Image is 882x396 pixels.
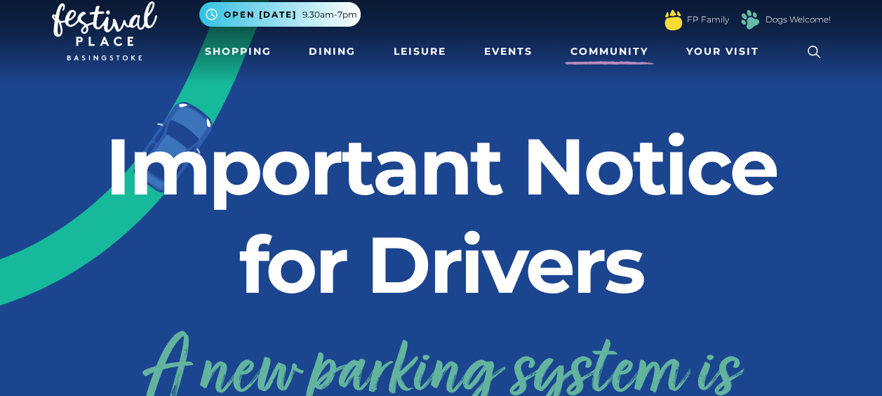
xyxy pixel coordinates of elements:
[388,39,452,65] a: Leisure
[52,117,831,314] h2: Important Notice for Drivers
[199,39,277,65] a: Shopping
[479,39,538,65] a: Events
[199,2,361,27] button: Open [DATE] 9.30am-7pm
[565,39,654,65] a: Community
[302,8,357,21] span: 9.30am-7pm
[52,1,157,60] img: Festival Place Logo
[687,13,729,26] a: FP Family
[303,39,361,65] a: Dining
[766,13,831,26] a: Dogs Welcome!
[681,39,772,65] a: Your Visit
[686,44,759,59] span: Your Visit
[224,8,297,21] span: Open [DATE]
